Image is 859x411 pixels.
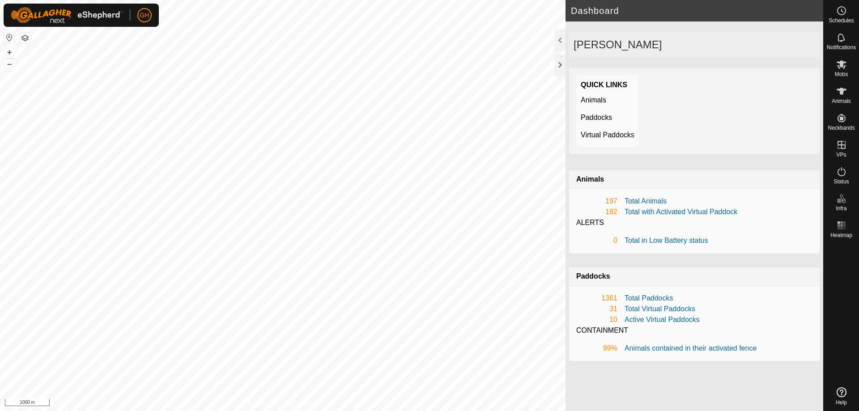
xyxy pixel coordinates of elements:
[292,399,318,407] a: Contact Us
[824,384,859,409] a: Help
[625,197,667,205] a: Total Animals
[576,207,617,217] div: 182
[576,343,617,354] div: 99%
[576,304,617,314] div: 31
[576,235,617,246] div: 0
[581,81,627,89] strong: Quick Links
[576,196,617,207] div: 197
[836,206,846,211] span: Infra
[4,59,15,69] button: –
[625,237,708,244] a: Total in Low Battery status
[833,179,849,184] span: Status
[581,131,634,139] a: Virtual Paddocks
[625,305,695,313] a: Total Virtual Paddocks
[140,11,149,20] span: GH
[625,208,737,216] a: Total with Activated Virtual Paddock
[576,314,617,325] div: 10
[827,45,856,50] span: Notifications
[832,98,851,104] span: Animals
[835,72,848,77] span: Mobs
[829,18,854,23] span: Schedules
[11,7,123,23] img: Gallagher Logo
[625,344,757,352] a: Animals contained in their activated fence
[576,217,812,228] div: ALERTS
[571,5,823,16] h2: Dashboard
[581,96,606,104] a: Animals
[836,152,846,157] span: VPs
[4,32,15,43] button: Reset Map
[4,47,15,58] button: +
[830,233,852,238] span: Heatmap
[576,272,610,280] strong: Paddocks
[625,294,673,302] a: Total Paddocks
[828,125,855,131] span: Neckbands
[576,293,617,304] div: 1361
[581,114,612,121] a: Paddocks
[576,175,604,183] strong: Animals
[247,399,281,407] a: Privacy Policy
[569,32,820,57] div: [PERSON_NAME]
[20,33,30,43] button: Map Layers
[836,400,847,405] span: Help
[576,325,812,336] div: CONTAINMENT
[625,316,700,323] a: Active Virtual Paddocks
